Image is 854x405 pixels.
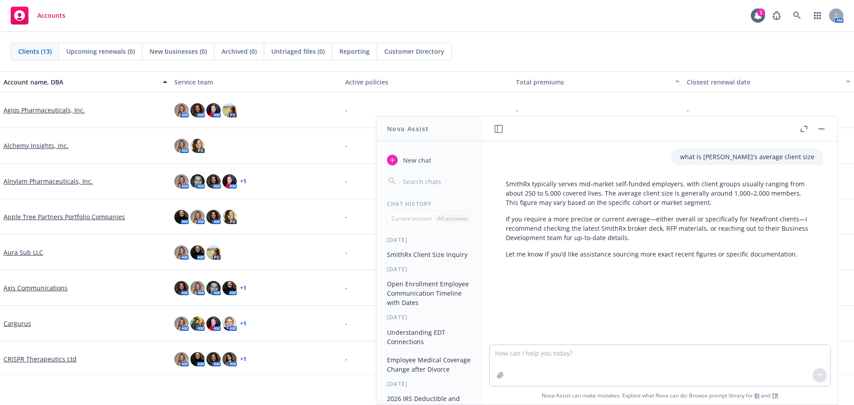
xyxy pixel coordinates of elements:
img: photo [206,174,221,188]
img: photo [222,210,237,224]
img: photo [174,281,189,295]
span: Nova Assist can make mistakes. Explore what Nova can do: Browse prompt library for and [486,386,834,405]
span: - [345,141,347,150]
a: Switch app [809,7,826,24]
span: - [345,354,347,364]
img: photo [174,352,189,366]
div: [DATE] [376,236,483,244]
img: photo [174,139,189,153]
div: [DATE] [376,380,483,388]
p: SmithRx typically serves mid-market self-funded employers, with client groups usually ranging fro... [506,179,814,207]
img: photo [206,281,221,295]
span: - [345,319,347,328]
img: photo [190,352,205,366]
a: + 1 [240,179,246,184]
div: [DATE] [376,313,483,321]
img: photo [222,281,237,295]
img: photo [174,174,189,188]
img: photo [222,103,237,117]
img: photo [190,103,205,117]
div: 1 [757,8,765,16]
img: photo [174,103,189,117]
span: Clients (13) [18,47,52,56]
img: photo [206,245,221,260]
a: Agios Pharmaceuticals, Inc. [4,105,85,115]
span: Reporting [339,47,370,56]
button: Employee Medical Coverage Change after Divorce [383,353,475,377]
p: what is [PERSON_NAME]'s average client size [680,152,814,161]
div: Closest renewal date [687,77,841,87]
a: Alnylam Pharmaceuticals, Inc. [4,176,93,186]
div: Active policies [345,77,509,87]
a: Accounts [7,3,69,28]
img: photo [222,317,237,331]
a: Alchemy Insights, Inc. [4,141,68,150]
a: + 1 [240,285,246,291]
img: photo [174,245,189,260]
img: photo [206,352,221,366]
span: Customer Directory [384,47,444,56]
img: photo [222,174,237,188]
a: Report a Bug [768,7,786,24]
img: photo [190,174,205,188]
div: Total premiums [516,77,670,87]
a: BI [754,392,760,399]
a: + 1 [240,321,246,326]
p: All accounts [438,215,467,222]
a: + 1 [240,357,246,362]
a: Axis Communications [4,283,68,293]
a: Search [788,7,806,24]
img: photo [174,317,189,331]
span: Untriaged files (0) [271,47,325,56]
button: Total premiums [512,71,683,92]
a: Aura Sub LLC [4,248,43,257]
a: TR [772,392,778,399]
img: photo [190,210,205,224]
img: photo [206,103,221,117]
span: - [345,283,347,293]
button: Service team [171,71,342,92]
span: Upcoming renewals (0) [66,47,135,56]
img: photo [190,317,205,331]
h1: Nova Assist [387,124,429,133]
img: photo [190,139,205,153]
button: Active policies [342,71,512,92]
div: Account name, DBA [4,77,157,87]
button: Open Enrollment Employee Communication Timeline with Dates [383,277,475,310]
button: SmithRx Client Size Inquiry [383,247,475,262]
span: - [687,105,689,115]
span: New chat [401,156,431,165]
span: - [345,212,347,221]
img: photo [206,317,221,331]
button: New chat [383,152,475,168]
img: photo [222,352,237,366]
span: Archived (0) [222,47,257,56]
p: Current account [391,215,431,222]
a: Cargurus [4,319,31,328]
input: Search chats [401,175,472,188]
img: photo [190,281,205,295]
span: Accounts [37,12,65,19]
img: photo [206,210,221,224]
span: New businesses (0) [149,47,207,56]
a: CRISPR Therapeutics Ltd [4,354,77,364]
button: Closest renewal date [683,71,854,92]
img: photo [174,210,189,224]
a: Apple Tree Partners Portfolio Companies [4,212,125,221]
div: Service team [174,77,338,87]
span: - [345,248,347,257]
p: Let me know if you’d like assistance sourcing more exact recent figures or specific documentation. [506,249,814,259]
button: Understanding EDT Connections [383,325,475,349]
p: If you require a more precise or current average—either overall or specifically for Newfront clie... [506,214,814,242]
img: photo [190,245,205,260]
span: - [345,105,347,115]
span: - [516,105,518,115]
div: [DATE] [376,265,483,273]
div: Chat History [376,200,483,208]
span: - [345,176,347,186]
